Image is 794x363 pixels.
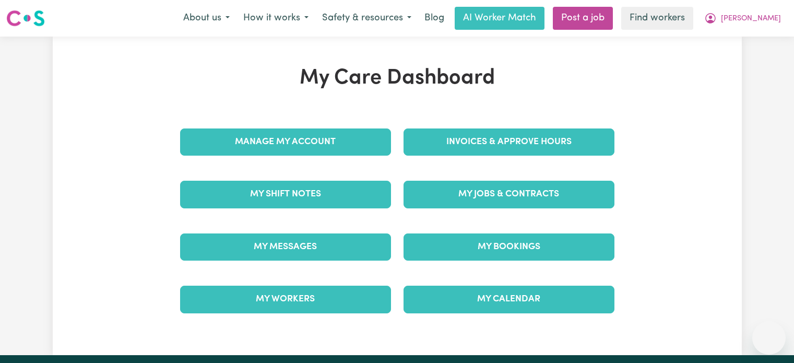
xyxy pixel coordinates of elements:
a: My Workers [180,286,391,313]
a: My Bookings [404,233,614,261]
a: Careseekers logo [6,6,45,30]
button: About us [176,7,236,29]
a: AI Worker Match [455,7,544,30]
span: [PERSON_NAME] [721,13,781,25]
button: My Account [697,7,788,29]
a: Manage My Account [180,128,391,156]
button: Safety & resources [315,7,418,29]
button: How it works [236,7,315,29]
a: Find workers [621,7,693,30]
img: Careseekers logo [6,9,45,28]
a: Blog [418,7,451,30]
h1: My Care Dashboard [174,66,621,91]
a: My Calendar [404,286,614,313]
a: My Jobs & Contracts [404,181,614,208]
a: My Messages [180,233,391,261]
iframe: Button to launch messaging window [752,321,786,355]
a: Post a job [553,7,613,30]
a: My Shift Notes [180,181,391,208]
a: Invoices & Approve Hours [404,128,614,156]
